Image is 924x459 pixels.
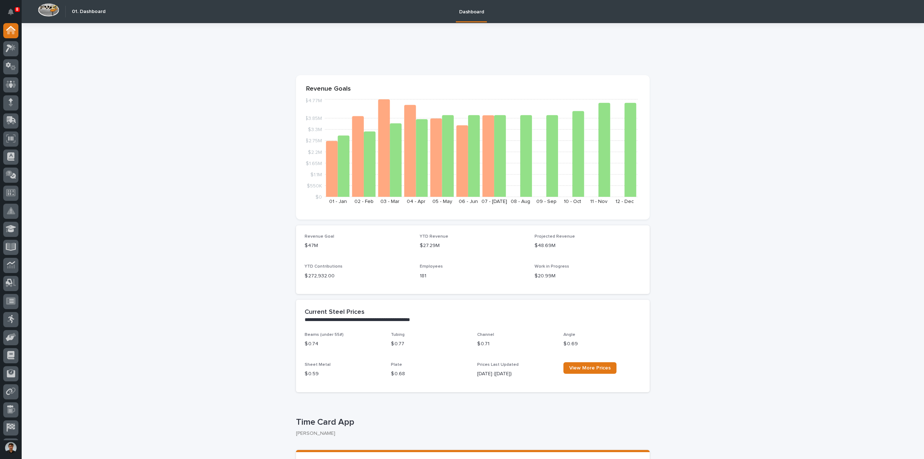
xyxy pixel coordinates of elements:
[477,370,555,378] p: [DATE] ([DATE])
[305,264,343,269] span: YTD Contributions
[391,340,468,348] p: $ 0.77
[477,333,494,337] span: Channel
[615,199,634,204] text: 12 - Dec
[3,4,18,20] button: Notifications
[3,440,18,455] button: users-avatar
[72,9,105,15] h2: 01. Dashboard
[407,199,426,204] text: 04 - Apr
[305,340,382,348] p: $ 0.74
[391,363,402,367] span: Plate
[380,199,400,204] text: 03 - Mar
[305,363,331,367] span: Sheet Metal
[354,199,374,204] text: 02 - Feb
[477,340,555,348] p: $ 0.71
[306,161,322,166] tspan: $1.65M
[305,370,382,378] p: $ 0.59
[420,242,526,250] p: $27.29M
[306,85,640,93] p: Revenue Goals
[305,308,365,316] h2: Current Steel Prices
[569,365,611,371] span: View More Prices
[459,199,478,204] text: 06 - Jun
[564,199,581,204] text: 10 - Oct
[9,9,18,20] div: Notifications8
[563,333,575,337] span: Angle
[308,127,322,132] tspan: $3.3M
[563,340,641,348] p: $ 0.69
[481,199,507,204] text: 07 - [DATE]
[315,195,322,200] tspan: $0
[420,272,526,280] p: 181
[38,3,59,17] img: Workspace Logo
[305,234,334,239] span: Revenue Goal
[305,98,322,103] tspan: $4.77M
[296,430,644,437] p: [PERSON_NAME]
[391,370,468,378] p: $ 0.68
[305,138,322,143] tspan: $2.75M
[432,199,452,204] text: 05 - May
[310,172,322,177] tspan: $1.1M
[305,116,322,121] tspan: $3.85M
[535,264,569,269] span: Work in Progress
[563,362,616,374] a: View More Prices
[420,264,443,269] span: Employees
[305,333,344,337] span: Beams (under 55#)
[305,242,411,250] p: $47M
[305,272,411,280] p: $ 272,932.00
[16,7,18,12] p: 8
[308,150,322,155] tspan: $2.2M
[535,242,641,250] p: $48.69M
[420,234,448,239] span: YTD Revenue
[296,417,647,428] p: Time Card App
[535,272,641,280] p: $20.99M
[477,363,519,367] span: Prices Last Updated
[590,199,607,204] text: 11 - Nov
[511,199,530,204] text: 08 - Aug
[535,234,575,239] span: Projected Revenue
[536,199,557,204] text: 09 - Sep
[391,333,405,337] span: Tubing
[307,183,322,188] tspan: $550K
[329,199,347,204] text: 01 - Jan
